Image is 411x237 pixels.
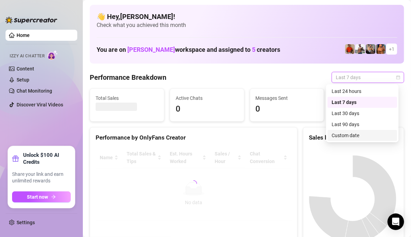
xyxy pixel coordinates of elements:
[17,220,35,225] a: Settings
[17,102,63,107] a: Discover Viral Videos
[176,103,238,116] span: 0
[376,44,386,54] img: JG
[12,155,19,162] span: gift
[127,46,175,53] span: [PERSON_NAME]
[327,86,397,97] div: Last 24 hours
[23,152,71,165] strong: Unlock $100 AI Credits
[176,94,238,102] span: Active Chats
[90,73,166,82] h4: Performance Breakdown
[51,195,56,199] span: arrow-right
[332,121,393,128] div: Last 90 days
[345,44,355,54] img: Justin
[327,108,397,119] div: Last 30 days
[97,46,280,54] h1: You are on workspace and assigned to creators
[327,97,397,108] div: Last 7 days
[332,110,393,117] div: Last 30 days
[327,130,397,141] div: Custom date
[17,66,34,72] a: Content
[189,179,198,189] span: loading
[388,214,404,230] div: Open Intercom Messenger
[97,21,397,29] span: Check what you achieved this month
[366,44,375,54] img: George
[17,88,52,94] a: Chat Monitoring
[6,17,57,23] img: logo-BBDzfeDw.svg
[252,46,255,53] span: 5
[17,32,30,38] a: Home
[47,50,58,60] img: AI Chatter
[332,132,393,139] div: Custom date
[96,133,292,142] div: Performance by OnlyFans Creator
[336,72,400,83] span: Last 7 days
[12,171,71,184] span: Share your link and earn unlimited rewards
[355,44,365,54] img: JUSTIN
[256,94,319,102] span: Messages Sent
[10,53,45,59] span: Izzy AI Chatter
[332,98,393,106] div: Last 7 days
[256,103,319,116] span: 0
[96,94,158,102] span: Total Sales
[309,133,398,142] div: Sales by OnlyFans Creator
[332,87,393,95] div: Last 24 hours
[327,119,397,130] div: Last 90 days
[27,194,48,200] span: Start now
[97,12,397,21] h4: 👋 Hey, [PERSON_NAME] !
[17,77,29,83] a: Setup
[389,45,394,53] span: + 1
[12,191,71,202] button: Start nowarrow-right
[396,75,400,79] span: calendar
